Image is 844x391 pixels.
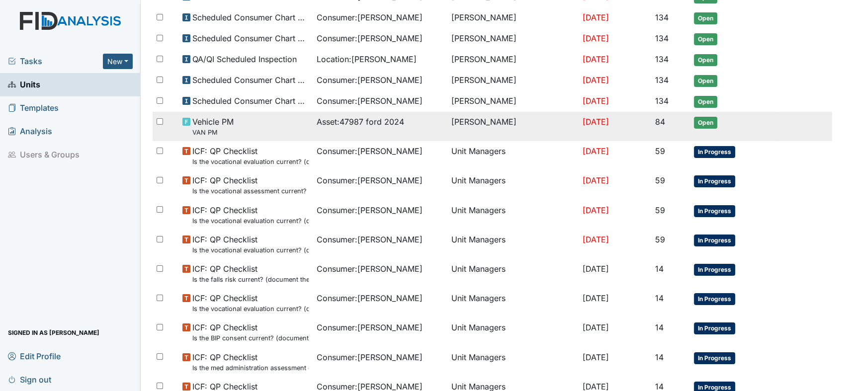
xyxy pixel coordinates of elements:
span: In Progress [694,352,735,364]
span: Open [694,54,717,66]
span: [DATE] [583,235,609,244]
td: Unit Managers [447,200,579,230]
span: In Progress [694,235,735,246]
span: In Progress [694,175,735,187]
span: ICF: QP Checklist Is the vocational evaluation current? (document the date in the comment section) [192,204,309,226]
span: 134 [655,75,669,85]
span: Consumer : [PERSON_NAME] [317,32,422,44]
small: Is the med administration assessment current? (document the date in the comment section) [192,363,309,373]
span: [DATE] [583,293,609,303]
span: [DATE] [583,33,609,43]
span: Consumer : [PERSON_NAME] [317,95,422,107]
small: Is the vocational assessment current? (document the date in the comment section) [192,186,309,196]
span: Open [694,12,717,24]
span: ICF: QP Checklist Is the vocational evaluation current? (document the date in the comment section) [192,234,309,255]
small: Is the vocational evaluation current? (document the date in the comment section) [192,304,309,313]
span: ICF: QP Checklist Is the vocational assessment current? (document the date in the comment section) [192,174,309,196]
span: ICF: QP Checklist Is the vocational evaluation current? (document the date in the comment section) [192,292,309,313]
span: 134 [655,12,669,22]
td: Unit Managers [447,141,579,170]
span: ICF: QP Checklist Is the med administration assessment current? (document the date in the comment... [192,351,309,373]
span: 14 [655,322,664,332]
span: [DATE] [583,96,609,106]
span: [DATE] [583,175,609,185]
small: Is the falls risk current? (document the date in the comment section) [192,275,309,284]
span: Scheduled Consumer Chart Review [192,32,309,44]
span: [DATE] [583,264,609,274]
small: Is the BIP consent current? (document the date, BIP number in the comment section) [192,333,309,343]
span: [DATE] [583,12,609,22]
button: New [103,54,133,69]
span: Open [694,117,717,129]
span: Signed in as [PERSON_NAME] [8,325,99,340]
span: Templates [8,100,59,116]
span: 134 [655,96,669,106]
td: [PERSON_NAME] [447,70,579,91]
span: 59 [655,146,665,156]
span: In Progress [694,205,735,217]
span: Scheduled Consumer Chart Review [192,95,309,107]
td: Unit Managers [447,259,579,288]
span: [DATE] [583,352,609,362]
span: Consumer : [PERSON_NAME] [317,351,422,363]
span: [DATE] [583,205,609,215]
span: 134 [655,33,669,43]
td: Unit Managers [447,347,579,377]
span: Consumer : [PERSON_NAME] [317,263,422,275]
span: Consumer : [PERSON_NAME] [317,145,422,157]
span: 59 [655,175,665,185]
span: Consumer : [PERSON_NAME] [317,174,422,186]
span: Consumer : [PERSON_NAME] [317,74,422,86]
span: 59 [655,205,665,215]
span: [DATE] [583,322,609,332]
span: Asset : 47987 ford 2024 [317,116,404,128]
small: Is the vocational evaluation current? (document the date in the comment section) [192,245,309,255]
span: In Progress [694,146,735,158]
span: Vehicle PM VAN PM [192,116,234,137]
span: [DATE] [583,54,609,64]
span: [DATE] [583,75,609,85]
span: 14 [655,264,664,274]
span: 134 [655,54,669,64]
td: Unit Managers [447,288,579,317]
span: Open [694,33,717,45]
span: Consumer : [PERSON_NAME] [317,204,422,216]
small: Is the vocational evaluation current? (document the date in the comment section) [192,157,309,166]
span: 14 [655,293,664,303]
span: Edit Profile [8,348,61,364]
td: [PERSON_NAME] [447,49,579,70]
span: ICF: QP Checklist Is the falls risk current? (document the date in the comment section) [192,263,309,284]
span: 59 [655,235,665,244]
span: ICF: QP Checklist Is the vocational evaluation current? (document the date in the comment section) [192,145,309,166]
td: [PERSON_NAME] [447,28,579,49]
span: [DATE] [583,117,609,127]
span: Analysis [8,124,52,139]
span: Consumer : [PERSON_NAME] [317,234,422,245]
span: Consumer : [PERSON_NAME] [317,11,422,23]
span: In Progress [694,293,735,305]
td: Unit Managers [447,317,579,347]
span: ICF: QP Checklist Is the BIP consent current? (document the date, BIP number in the comment section) [192,321,309,343]
span: [DATE] [583,146,609,156]
span: Open [694,96,717,108]
span: 84 [655,117,665,127]
span: Units [8,77,40,92]
span: Consumer : [PERSON_NAME] [317,321,422,333]
span: In Progress [694,322,735,334]
span: Sign out [8,372,51,387]
span: 14 [655,352,664,362]
span: Consumer : [PERSON_NAME] [317,292,422,304]
span: Open [694,75,717,87]
span: Scheduled Consumer Chart Review [192,74,309,86]
td: Unit Managers [447,230,579,259]
small: Is the vocational evaluation current? (document the date in the comment section) [192,216,309,226]
td: Unit Managers [447,170,579,200]
span: Scheduled Consumer Chart Review [192,11,309,23]
span: QA/QI Scheduled Inspection [192,53,297,65]
span: In Progress [694,264,735,276]
td: [PERSON_NAME] [447,7,579,28]
a: Tasks [8,55,103,67]
td: [PERSON_NAME] [447,91,579,112]
span: Location : [PERSON_NAME] [317,53,417,65]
